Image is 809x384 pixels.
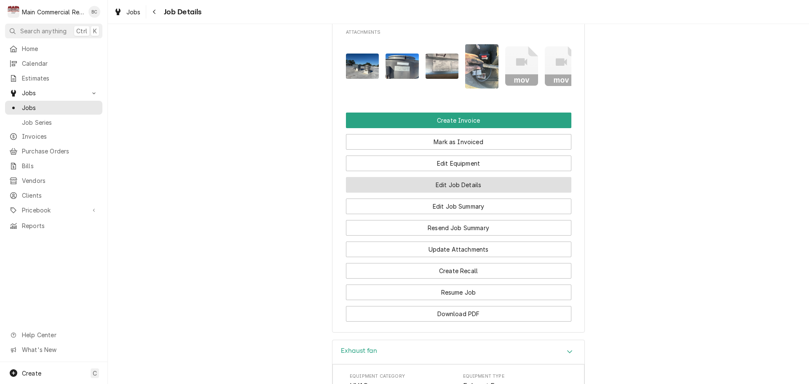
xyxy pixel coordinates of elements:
[346,113,571,128] div: Button Group Row
[346,236,571,257] div: Button Group Row
[5,219,102,233] a: Reports
[346,220,571,236] button: Resend Job Summary
[346,177,571,193] button: Edit Job Details
[5,71,102,85] a: Estimates
[22,8,84,16] div: Main Commercial Refrigeration Service
[5,115,102,129] a: Job Series
[463,373,568,380] span: Equipment Type
[346,156,571,171] button: Edit Equipment
[332,340,584,364] div: Accordion Header
[350,373,454,380] span: Equipment Category
[346,113,571,128] button: Create Invoice
[93,27,97,35] span: K
[88,6,100,18] div: Bookkeeper Main Commercial's Avatar
[22,44,98,53] span: Home
[22,161,98,170] span: Bills
[22,59,98,68] span: Calendar
[8,6,19,18] div: Main Commercial Refrigeration Service's Avatar
[346,263,571,279] button: Create Recall
[22,147,98,156] span: Purchase Orders
[5,328,102,342] a: Go to Help Center
[88,6,100,18] div: BC
[22,74,98,83] span: Estimates
[346,29,571,95] div: Attachments
[5,129,102,143] a: Invoices
[426,54,459,78] img: jU8ZWXdzQYSDLerZXz0M
[346,306,571,322] button: Download PDF
[5,203,102,217] a: Go to Pricebook
[22,330,97,339] span: Help Center
[5,343,102,357] a: Go to What's New
[5,42,102,56] a: Home
[22,221,98,230] span: Reports
[22,206,86,215] span: Pricebook
[22,89,86,97] span: Jobs
[346,279,571,300] div: Button Group Row
[545,44,578,89] button: mov
[22,370,41,377] span: Create
[346,257,571,279] div: Button Group Row
[5,159,102,173] a: Bills
[5,101,102,115] a: Jobs
[341,347,377,355] h3: Exhaust fan
[346,300,571,322] div: Button Group Row
[126,8,141,16] span: Jobs
[93,369,97,378] span: C
[346,171,571,193] div: Button Group Row
[386,54,419,78] img: 7ydPOzRmGLOHrrguzYRQ
[346,128,571,150] div: Button Group Row
[346,113,571,322] div: Button Group
[76,27,87,35] span: Ctrl
[346,150,571,171] div: Button Group Row
[22,345,97,354] span: What's New
[346,134,571,150] button: Mark as Invoiced
[346,29,571,36] span: Attachments
[465,44,498,89] img: u8WapsjvSeXJW1O5qqss
[22,103,98,112] span: Jobs
[346,193,571,214] div: Button Group Row
[161,6,202,18] span: Job Details
[505,44,538,89] button: mov
[346,199,571,214] button: Edit Job Summary
[5,174,102,188] a: Vendors
[5,86,102,100] a: Go to Jobs
[22,118,98,127] span: Job Series
[22,176,98,185] span: Vendors
[8,6,19,18] div: M
[346,242,571,257] button: Update Attachments
[110,5,144,19] a: Jobs
[22,191,98,200] span: Clients
[22,132,98,141] span: Invoices
[346,214,571,236] div: Button Group Row
[346,54,379,78] img: ACy2rAXQTmOManW6yq2y
[332,340,584,364] button: Accordion Details Expand Trigger
[148,5,161,19] button: Navigate back
[5,188,102,202] a: Clients
[346,38,571,95] span: Attachments
[5,56,102,70] a: Calendar
[5,24,102,38] button: Search anythingCtrlK
[5,144,102,158] a: Purchase Orders
[346,285,571,300] button: Resume Job
[20,27,67,35] span: Search anything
